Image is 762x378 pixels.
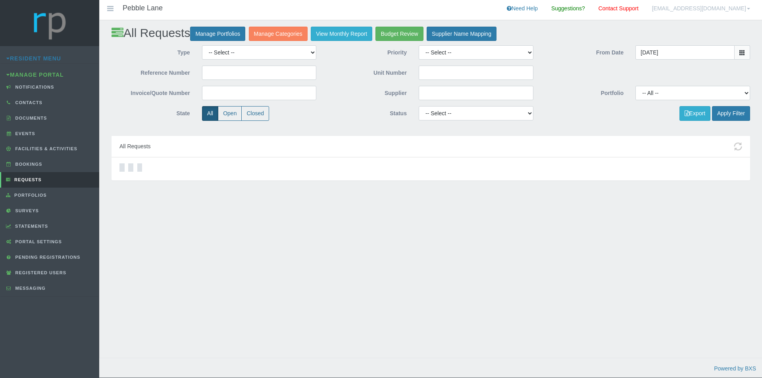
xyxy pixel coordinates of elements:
[13,85,54,89] span: Notifications
[6,55,61,62] a: Resident Menu
[375,27,423,41] a: Budget Review
[311,27,372,41] a: View Monthly Report
[106,106,196,118] label: State
[202,106,219,121] label: All
[679,106,710,121] button: Export
[241,106,269,121] label: Closed
[714,365,756,372] a: Powered by BXS
[13,116,47,120] span: Documents
[13,208,39,213] span: Surveys
[13,146,77,151] span: Facilities & Activities
[190,27,245,41] a: Manage Portfolios
[6,72,64,78] a: Manage Portal
[218,106,242,121] label: Open
[12,177,42,182] span: Requests
[322,45,413,57] label: Priority
[106,66,196,78] label: Reference Number
[112,26,750,41] h2: All Requests
[13,224,48,229] span: Statements
[128,163,133,172] div: Loading…
[249,27,308,41] a: Manage Categories
[539,45,630,57] label: From Date
[12,193,47,198] span: Portfolios
[13,162,42,167] span: Bookings
[106,86,196,98] label: Invoice/Quote Number
[539,86,630,98] label: Portfolio
[712,106,750,121] button: Apply Filter
[427,27,496,41] a: Supplier Name Mapping
[13,270,66,275] span: Registered Users
[13,286,46,291] span: Messaging
[106,45,196,57] label: Type
[13,131,35,136] span: Events
[322,86,413,98] label: Supplier
[112,136,750,157] div: All Requests
[322,106,413,118] label: Status
[13,239,62,244] span: Portal Settings
[123,4,163,12] h4: Pebble Lane
[13,100,42,105] span: Contacts
[322,66,413,78] label: Unit Number
[13,255,81,260] span: Pending Registrations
